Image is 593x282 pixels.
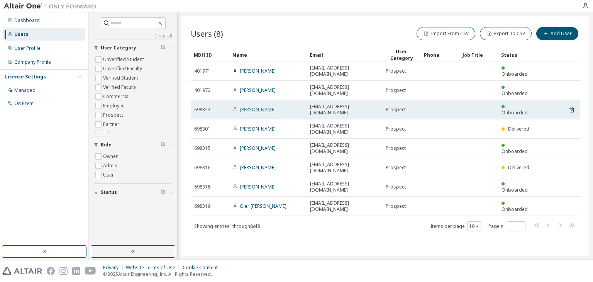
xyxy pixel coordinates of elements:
span: 401971 [194,68,210,74]
img: facebook.svg [47,267,55,275]
span: Clear filter [161,189,165,195]
span: Delivered [508,164,529,171]
a: [PERSON_NAME] [240,126,276,132]
a: Clear all [94,33,172,39]
span: 698315 [194,145,210,151]
label: Unverified Faculty [103,64,144,73]
span: Users (8) [191,28,223,39]
span: Onboarded [502,109,528,116]
div: Privacy [103,265,126,271]
img: youtube.svg [85,267,96,275]
label: Admin [103,161,119,170]
span: Onboarded [502,148,528,155]
button: Status [94,184,172,201]
span: Onboarded [502,187,528,193]
span: [EMAIL_ADDRESS][DOMAIN_NAME] [310,123,379,135]
label: Verified Faculty [103,83,138,92]
span: [EMAIL_ADDRESS][DOMAIN_NAME] [310,104,379,116]
div: Dashboard [14,17,40,24]
span: Role [101,142,112,148]
label: Employee [103,101,126,110]
img: altair_logo.svg [2,267,42,275]
span: Prospect [386,87,406,93]
span: [EMAIL_ADDRESS][DOMAIN_NAME] [310,161,379,174]
div: Users [14,31,29,37]
span: Items per page [430,221,481,231]
div: Name [232,49,303,61]
div: On Prem [14,100,34,107]
div: Managed [14,87,36,93]
button: Export To CSV [480,27,532,40]
span: Clear filter [161,45,165,51]
span: Clear filter [161,142,165,148]
span: [EMAIL_ADDRESS][DOMAIN_NAME] [310,84,379,97]
div: Cookie Consent [183,265,222,271]
label: Prospect [103,110,125,120]
label: Trial [103,129,114,138]
div: MDH ID [194,49,226,61]
a: [PERSON_NAME] [240,164,276,171]
span: Prospect [386,68,406,74]
span: Status [101,189,117,195]
span: Showing entries 1 through 8 of 8 [194,223,260,229]
span: [EMAIL_ADDRESS][DOMAIN_NAME] [310,200,379,212]
a: [PERSON_NAME] [240,87,276,93]
span: 698318 [194,184,210,190]
span: Prospect [386,126,406,132]
div: Status [501,49,534,61]
span: Prospect [386,107,406,113]
p: © 2025 Altair Engineering, Inc. All Rights Reserved. [103,271,222,277]
label: Partner [103,120,121,129]
span: Prospect [386,145,406,151]
a: [PERSON_NAME] [240,145,276,151]
span: Onboarded [502,71,528,77]
label: Verified Student [103,73,140,83]
a: Oier [PERSON_NAME] [240,203,286,209]
button: Add User [536,27,578,40]
span: [EMAIL_ADDRESS][DOMAIN_NAME] [310,142,379,155]
span: Prospect [386,184,406,190]
img: linkedin.svg [72,267,80,275]
span: [EMAIL_ADDRESS][DOMAIN_NAME] [310,65,379,77]
span: Prospect [386,203,406,209]
span: Onboarded [502,206,528,212]
span: 698322 [194,107,210,113]
button: User Category [94,39,172,56]
button: Role [94,136,172,153]
div: Company Profile [14,59,51,65]
span: Page n. [488,221,525,231]
label: Commercial [103,92,131,101]
div: Job Title [463,49,495,61]
a: [PERSON_NAME] [240,106,276,113]
label: Owner [103,152,119,161]
span: 698316 [194,165,210,171]
span: 401972 [194,87,210,93]
div: Email [310,49,379,61]
a: [PERSON_NAME] [240,68,276,74]
label: User [103,170,115,180]
button: 10 [469,223,479,229]
span: Delivered [508,126,529,132]
div: User Profile [14,45,41,51]
span: Prospect [386,165,406,171]
div: User Category [385,48,418,61]
a: [PERSON_NAME] [240,183,276,190]
div: Phone [424,49,456,61]
button: Import From CSV [417,27,475,40]
label: Unverified Student [103,55,146,64]
div: Website Terms of Use [126,265,183,271]
span: 698319 [194,203,210,209]
div: License Settings [5,74,46,80]
span: [EMAIL_ADDRESS][DOMAIN_NAME] [310,181,379,193]
img: instagram.svg [59,267,68,275]
span: Onboarded [502,90,528,97]
span: User Category [101,45,136,51]
img: Altair One [4,2,100,10]
span: 698301 [194,126,210,132]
